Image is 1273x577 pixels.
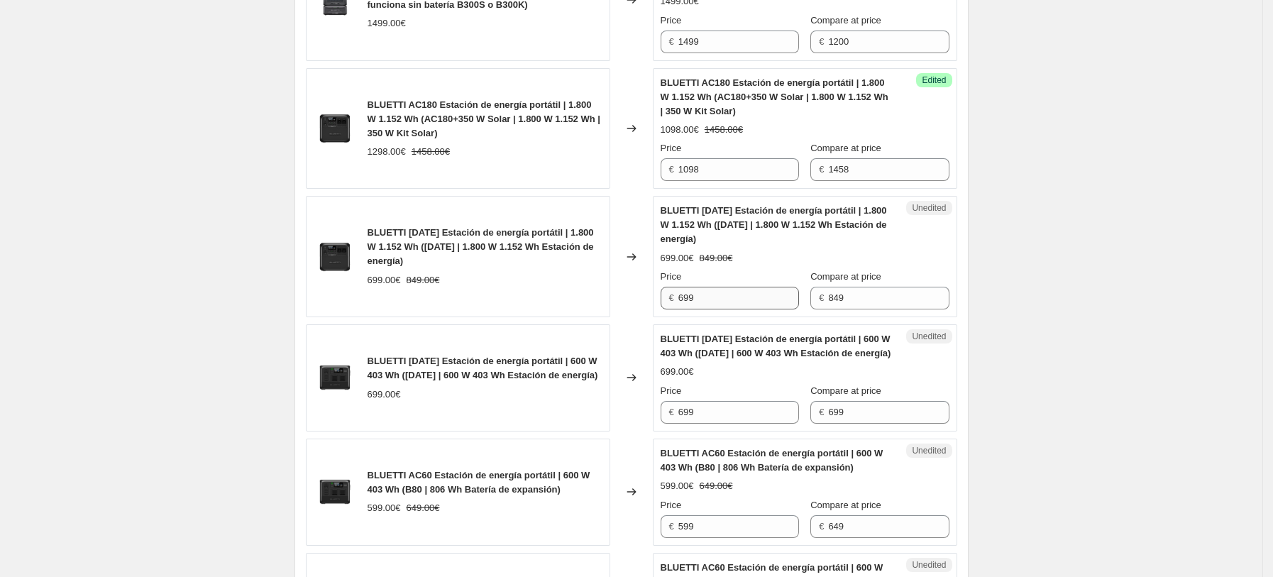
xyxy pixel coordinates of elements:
span: Compare at price [810,15,881,26]
span: BLUETTI [DATE] Estación de energía portátil | 600 W 403 Wh ([DATE] | 600 W 403 Wh Estación de ene... [661,334,891,358]
div: 599.00€ [661,479,694,493]
span: BLUETTI AC60 Estación de energía portátil | 600 W 403 Wh (B80 | 806 Wh Batería de expansión) [368,470,590,495]
span: Price [661,500,682,510]
div: 599.00€ [368,501,401,515]
span: € [669,36,674,47]
img: AC60_965f0c72-5e1a-430f-bf5a-729732401365_80x.png [314,356,356,399]
span: BLUETTI AC60 Estación de energía portátil | 600 W 403 Wh (B80 | 806 Wh Batería de expansión) [661,448,883,473]
span: Price [661,143,682,153]
span: € [819,521,824,532]
span: BLUETTI [DATE] Estación de energía portátil | 600 W 403 Wh ([DATE] | 600 W 403 Wh Estación de ene... [368,356,598,380]
div: 1298.00€ [368,145,406,159]
span: Unedited [912,331,946,342]
span: Unedited [912,445,946,456]
span: BLUETTI [DATE] Estación de energía portátil | 1.800 W 1.152 Wh ([DATE] | 1.800 W 1.152 Wh Estació... [661,205,887,244]
span: Compare at price [810,500,881,510]
div: 699.00€ [368,388,401,402]
img: AC180_f23c47ff-f292-4afb-b81d-4623191a6c78_80x.png [314,107,356,150]
strike: 849.00€ [407,273,440,287]
span: Price [661,271,682,282]
span: Unedited [912,559,946,571]
strike: 1458.00€ [412,145,450,159]
div: 1098.00€ [661,123,699,137]
strike: 849.00€ [700,251,733,265]
div: 699.00€ [661,251,694,265]
span: € [669,407,674,417]
span: BLUETTI AC180 Estación de energía portátil | 1.800 W 1.152 Wh (AC180+350 W Solar | 1.800 W 1.152 ... [368,99,600,138]
div: 699.00€ [368,273,401,287]
span: BLUETTI [DATE] Estación de energía portátil | 1.800 W 1.152 Wh ([DATE] | 1.800 W 1.152 Wh Estació... [368,227,594,266]
span: € [819,292,824,303]
img: AC180_f23c47ff-f292-4afb-b81d-4623191a6c78_80x.png [314,236,356,278]
span: Price [661,385,682,396]
span: Compare at price [810,143,881,153]
div: 1499.00€ [368,16,406,31]
span: Unedited [912,202,946,214]
span: Compare at price [810,385,881,396]
span: € [819,36,824,47]
span: € [669,164,674,175]
img: AC60_965f0c72-5e1a-430f-bf5a-729732401365_80x.png [314,471,356,513]
strike: 1458.00€ [705,123,743,137]
div: 699.00€ [661,365,694,379]
span: Price [661,15,682,26]
span: € [669,521,674,532]
span: € [819,407,824,417]
span: Compare at price [810,271,881,282]
strike: 649.00€ [700,479,733,493]
span: Edited [922,75,946,86]
span: € [669,292,674,303]
span: € [819,164,824,175]
strike: 649.00€ [407,501,440,515]
span: BLUETTI AC180 Estación de energía portátil | 1.800 W 1.152 Wh (AC180+350 W Solar | 1.800 W 1.152 ... [661,77,888,116]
